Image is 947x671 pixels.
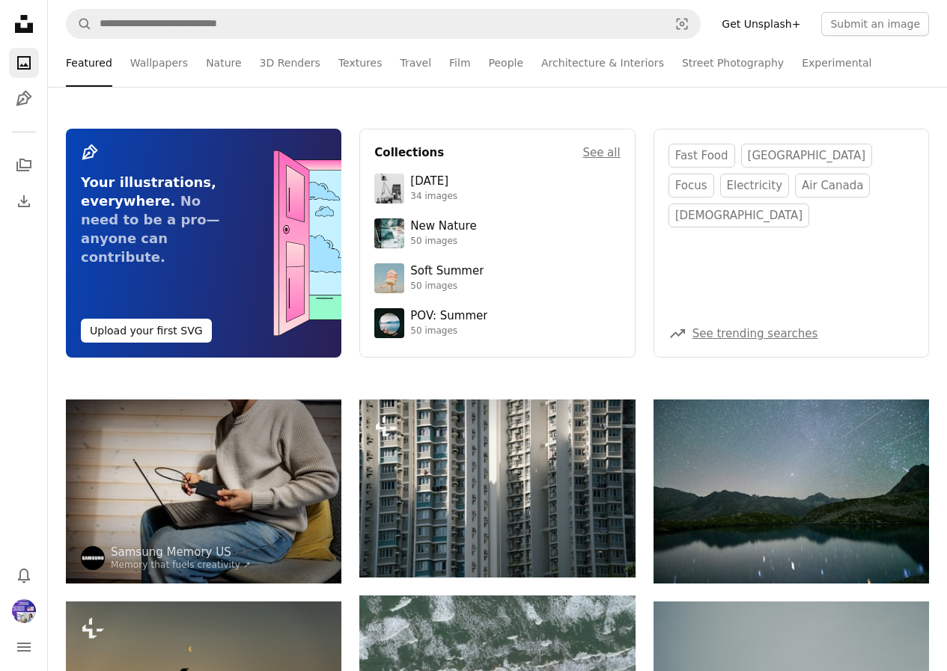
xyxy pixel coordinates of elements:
a: Experimental [802,39,871,87]
a: Street Photography [682,39,784,87]
a: air canada [795,174,870,197]
a: [GEOGRAPHIC_DATA] [741,144,873,168]
a: Nature [206,39,241,87]
img: Starry night sky over a calm mountain lake [654,399,929,583]
a: Home — Unsplash [9,9,39,42]
img: premium_photo-1755037089989-422ee333aef9 [374,218,404,248]
img: photo-1682590564399-95f0109652fe [374,174,404,203]
div: 34 images [410,191,457,203]
a: Memory that fuels creativity ↗ [111,560,251,570]
img: Avatar of user Buy Verified PayPal Accounts [12,599,36,623]
div: [DATE] [410,174,457,189]
a: Samsung Memory US [111,545,251,560]
button: Upload your first SVG [81,319,212,343]
a: Soft Summer50 images [374,263,620,293]
img: Tall apartment buildings with many windows and balconies. [359,399,635,577]
a: POV: Summer50 images [374,308,620,338]
a: Illustrations [9,84,39,114]
a: Film [449,39,470,87]
button: Submit an image [821,12,929,36]
div: Soft Summer [410,264,484,279]
a: Get Unsplash+ [713,12,809,36]
a: See all [582,144,620,162]
a: Collections [9,150,39,180]
button: Search Unsplash [67,10,92,38]
img: premium_photo-1753820185677-ab78a372b033 [374,308,404,338]
a: Starry night sky over a calm mountain lake [654,484,929,497]
button: Profile [9,596,39,626]
img: Go to Samsung Memory US's profile [81,546,105,570]
a: 3D Renders [260,39,320,87]
a: Travel [400,39,431,87]
a: focus [669,174,714,197]
div: New Nature [410,219,476,234]
a: Man connecting external hard drive to laptop [66,484,341,497]
div: 50 images [410,281,484,292]
a: Download History [9,186,39,216]
button: Notifications [9,560,39,590]
h4: Collections [374,144,444,162]
a: Photos [9,48,39,78]
button: Visual search [664,10,700,38]
form: Find visuals sitewide [66,9,701,39]
div: 50 images [410,325,487,337]
a: [DATE]34 images [374,174,620,203]
a: Textures [338,39,383,87]
a: See trending searches [692,327,818,340]
a: People [489,39,524,87]
a: Architecture & Interiors [541,39,664,87]
a: fast food [669,144,735,168]
a: electricity [720,174,790,197]
a: Tall apartment buildings with many windows and balconies. [359,482,635,495]
div: POV: Summer [410,309,487,324]
button: Menu [9,632,39,662]
img: Man connecting external hard drive to laptop [66,399,341,583]
a: Wallpapers [130,39,188,87]
a: New Nature50 images [374,218,620,248]
a: [DEMOGRAPHIC_DATA] [669,203,810,227]
span: Your illustrations, everywhere. [81,174,216,209]
div: 50 images [410,236,476,248]
img: premium_photo-1749544311043-3a6a0c8d54af [374,263,404,293]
